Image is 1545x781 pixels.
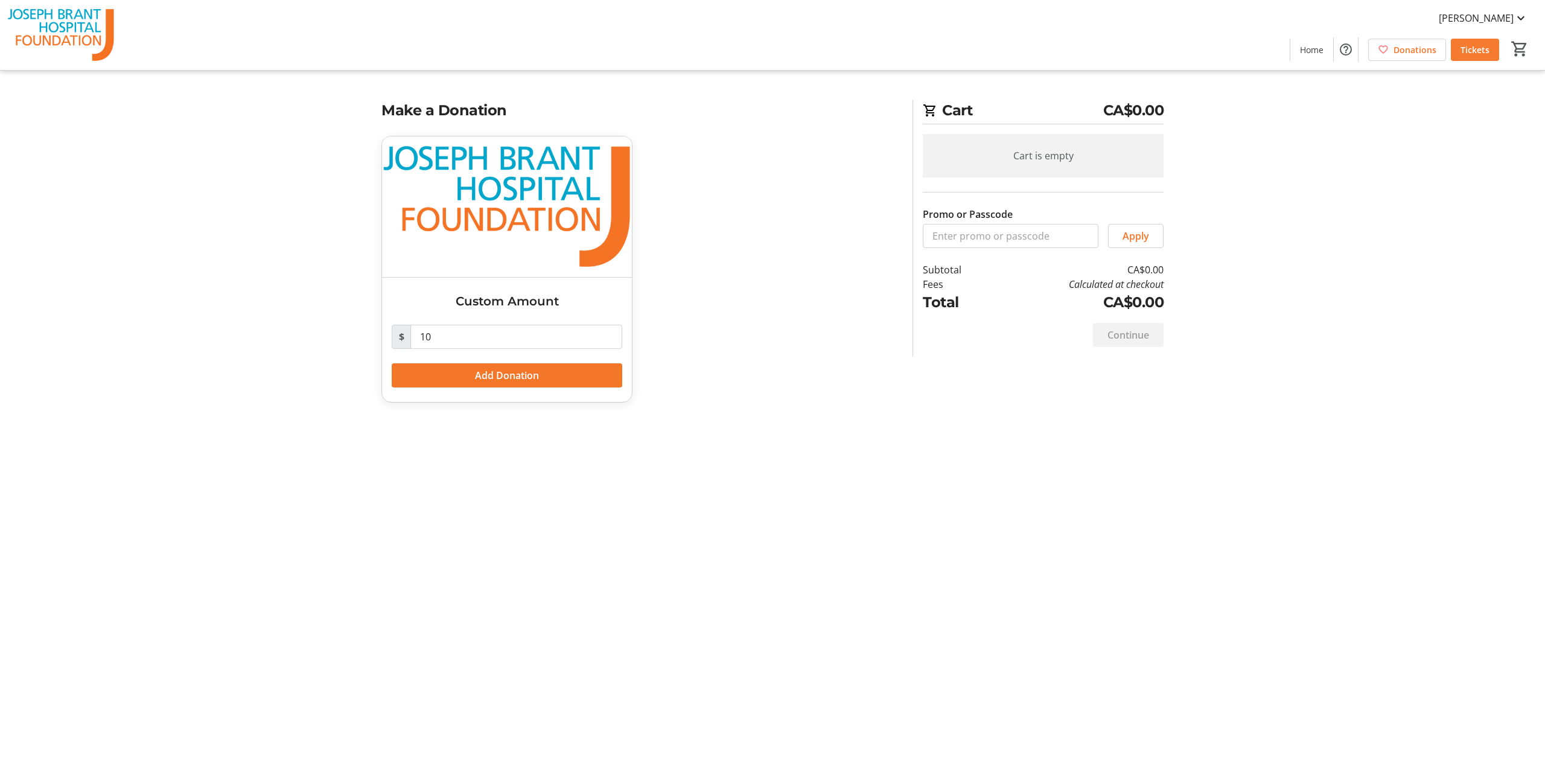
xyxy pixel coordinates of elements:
[923,134,1164,177] div: Cart is empty
[1300,43,1324,56] span: Home
[1439,11,1514,25] span: [PERSON_NAME]
[1429,8,1538,28] button: [PERSON_NAME]
[923,263,993,277] td: Subtotal
[1290,39,1333,61] a: Home
[1509,38,1531,60] button: Cart
[1123,229,1149,243] span: Apply
[1103,100,1164,121] span: CA$0.00
[923,224,1098,248] input: Enter promo or passcode
[392,292,622,310] h3: Custom Amount
[382,136,632,277] img: Custom Amount
[923,207,1013,222] label: Promo or Passcode
[392,363,622,387] button: Add Donation
[392,325,411,349] span: $
[7,5,115,65] img: The Joseph Brant Hospital Foundation's Logo
[1108,224,1164,248] button: Apply
[993,263,1164,277] td: CA$0.00
[381,100,898,121] h2: Make a Donation
[1334,37,1358,62] button: Help
[1394,43,1436,56] span: Donations
[923,100,1164,124] h2: Cart
[1461,43,1489,56] span: Tickets
[993,292,1164,313] td: CA$0.00
[923,277,993,292] td: Fees
[993,277,1164,292] td: Calculated at checkout
[1368,39,1446,61] a: Donations
[923,292,993,313] td: Total
[1451,39,1499,61] a: Tickets
[475,368,539,383] span: Add Donation
[410,325,622,349] input: Donation Amount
